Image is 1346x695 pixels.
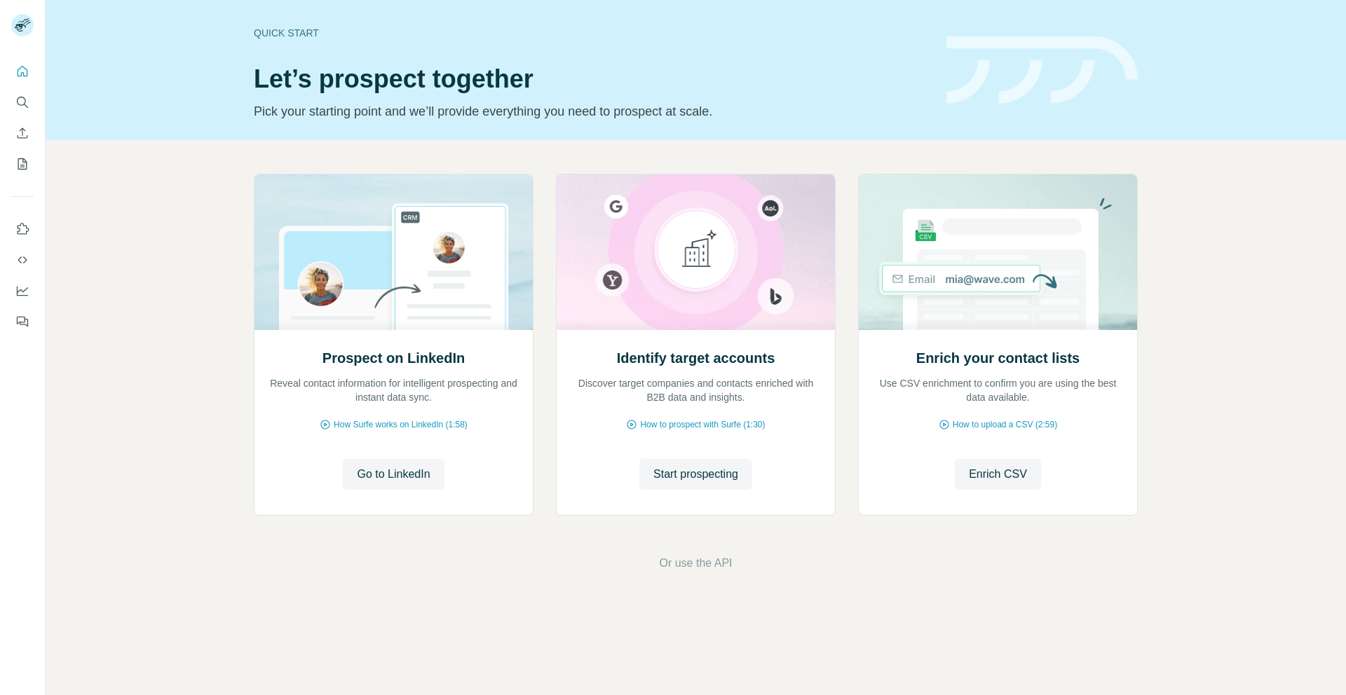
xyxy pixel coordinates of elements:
[953,418,1057,431] span: How to upload a CSV (2:59)
[11,216,34,242] button: Use Surfe on LinkedIn
[916,348,1080,368] h2: Enrich your contact lists
[640,418,765,431] span: How to prospect with Surfe (1:30)
[254,26,930,40] div: Quick start
[639,459,752,490] button: Start prospecting
[858,174,1138,330] img: Enrich your contact lists
[254,102,930,121] p: Pick your starting point and we’ll provide everything you need to prospect at scale.
[268,376,519,404] p: Reveal contact information for intelligent prospecting and instant data sync.
[322,348,465,368] h2: Prospect on LinkedIn
[653,466,738,483] span: Start prospecting
[617,348,775,368] h2: Identify target accounts
[11,59,34,84] button: Quick start
[254,65,930,93] h1: Let’s prospect together
[357,466,430,483] span: Go to LinkedIn
[571,376,821,404] p: Discover target companies and contacts enriched with B2B data and insights.
[254,174,533,330] img: Prospect on LinkedIn
[659,555,732,572] button: Or use the API
[873,376,1123,404] p: Use CSV enrichment to confirm you are using the best data available.
[11,247,34,273] button: Use Surfe API
[556,174,836,330] img: Identify target accounts
[11,121,34,146] button: Enrich CSV
[11,90,34,115] button: Search
[969,466,1027,483] span: Enrich CSV
[11,151,34,177] button: My lists
[343,459,444,490] button: Go to LinkedIn
[11,278,34,303] button: Dashboard
[946,36,1138,104] img: banner
[334,418,468,431] span: How Surfe works on LinkedIn (1:58)
[11,309,34,334] button: Feedback
[955,459,1041,490] button: Enrich CSV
